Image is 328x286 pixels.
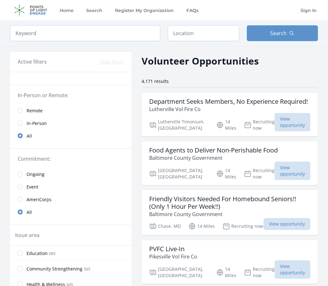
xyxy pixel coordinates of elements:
span: AmeriCorps [27,196,52,203]
p: Baltimore County Government [149,154,278,162]
span: Search [270,29,287,37]
span: 565 [84,266,90,272]
p: Chase, MD [149,222,181,230]
a: All [10,129,131,142]
h3: Food Agents to Deliver Non-Perishable Food [149,146,278,154]
p: 14 Miles [216,119,236,131]
a: Event [10,180,131,193]
span: 4,171 results [142,78,169,84]
a: Department Seeks Members, No Experience Required! Lutherville Vol Fire Co Lutherville Timonium, [... [142,93,318,136]
span: View opportunity [275,162,310,180]
h3: Department Seeks Members, No Experience Required! [149,98,308,105]
span: All [27,209,32,215]
a: Ongoing [10,168,131,180]
p: Pikesville Vol Fire Co [149,253,197,260]
a: AmeriCorps [10,193,131,206]
p: 14 Miles [188,222,215,230]
p: [GEOGRAPHIC_DATA], [GEOGRAPHIC_DATA] [149,167,209,180]
a: Remote [10,104,131,117]
legend: Commitment: [18,155,124,163]
span: Education [27,250,48,257]
span: View opportunity [275,260,310,279]
p: [GEOGRAPHIC_DATA], [GEOGRAPHIC_DATA] [149,266,209,279]
p: Lutherville Vol Fire Co [149,105,308,113]
input: Keyword [10,25,160,41]
span: Event [27,184,38,190]
span: Ongoing [27,171,45,177]
p: 14 Miles [216,266,236,279]
h3: Friendly Visitors Needed For Homebound Seniors!! (Only 1 Hour Per Week!!) [149,195,310,210]
a: PVFC Live-In Pikesville Vol Fire Co [GEOGRAPHIC_DATA], [GEOGRAPHIC_DATA] 14 Miles Recruiting now ... [142,240,318,284]
input: Community Strengthening 565 [18,266,23,271]
span: 685 [49,251,56,256]
input: Location [168,25,239,41]
span: Community Strengthening [27,266,82,272]
p: Baltimore County Government [149,210,310,218]
span: In-Person [27,120,47,127]
a: Food Agents to Deliver Non-Perishable Food Baltimore County Government [GEOGRAPHIC_DATA], [GEOGRA... [142,141,318,185]
legend: In-Person or Remote: [18,91,124,99]
h3: PVFC Live-In [149,245,197,253]
a: Friendly Visitors Needed For Homebound Seniors!! (Only 1 Hour Per Week!!) Baltimore County Govern... [142,190,318,235]
p: Recruiting now [244,119,275,131]
span: All [27,133,32,139]
input: Education 685 [18,251,23,256]
span: View opportunity [264,218,310,230]
p: 14 Miles [216,167,236,180]
span: Remote [27,108,43,114]
p: Lutherville Timonium, [GEOGRAPHIC_DATA] [149,119,209,131]
a: In-Person [10,117,131,129]
legend: Issue area [15,231,39,239]
a: All [10,206,131,218]
p: Recruiting now [222,222,263,230]
h2: Volunteer Opportunities [142,54,259,68]
p: Recruiting now [244,167,275,180]
p: Recruiting now [244,266,275,279]
button: Search [247,25,318,41]
span: View opportunity [275,113,310,131]
h3: Active filters [18,58,47,65]
button: Clear filters [100,59,124,65]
